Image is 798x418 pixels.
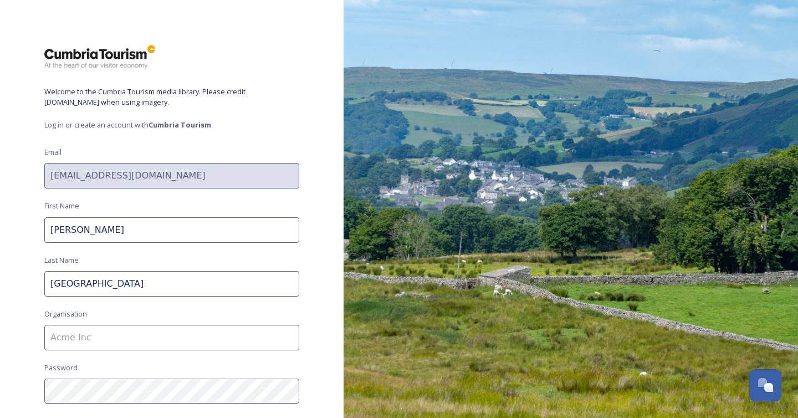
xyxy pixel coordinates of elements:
span: Password [44,363,78,373]
span: First Name [44,201,79,211]
span: Email [44,147,62,157]
span: Welcome to the Cumbria Tourism media library. Please credit [DOMAIN_NAME] when using imagery. [44,86,299,108]
span: Last Name [44,255,79,266]
button: Open Chat [749,369,781,401]
input: John [44,217,299,243]
span: Organisation [44,309,87,319]
span: Log in or create an account with [44,120,299,130]
input: Acme Inc [44,325,299,350]
input: john.doe@snapsea.io [44,163,299,188]
img: ct_logo.png [44,44,155,70]
strong: Cumbria Tourism [149,120,211,130]
input: Doe [44,271,299,297]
